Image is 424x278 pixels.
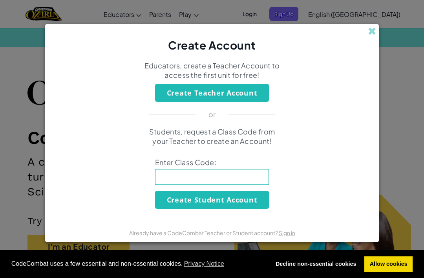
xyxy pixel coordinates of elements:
a: learn more about cookies [183,258,226,270]
button: Create Teacher Account [155,84,269,102]
button: Create Student Account [155,191,269,209]
p: Educators, create a Teacher Account to access the first unit for free! [143,61,281,80]
a: Sign in [279,229,295,236]
p: or [208,110,216,119]
span: Already have a CodeCombat Teacher or Student account? [129,229,279,236]
span: Enter Class Code: [155,158,269,167]
a: allow cookies [364,256,413,272]
span: Create Account [168,38,256,52]
a: deny cookies [270,256,362,272]
span: CodeCombat uses a few essential and non-essential cookies. [11,258,264,270]
p: Students, request a Class Code from your Teacher to create an Account! [143,127,281,146]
